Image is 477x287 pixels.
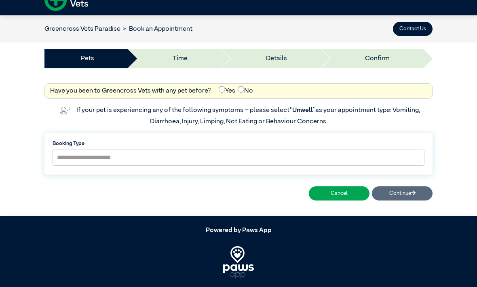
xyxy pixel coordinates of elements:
input: Yes [219,86,225,93]
a: Pets [81,54,94,63]
img: vet [57,104,72,117]
button: Cancel [309,186,369,200]
button: Contact Us [393,22,433,36]
li: Book an Appointment [120,24,192,34]
label: If your pet is experiencing any of the following symptoms – please select as your appointment typ... [76,107,421,125]
nav: breadcrumb [44,24,192,34]
h5: Powered by Paws App [44,227,433,234]
input: No [238,86,244,93]
label: Booking Type [53,140,424,148]
a: Greencross Vets Paradise [44,26,120,32]
span: “Unwell” [289,107,315,114]
label: No [238,86,253,96]
label: Yes [219,86,235,96]
label: Have you been to Greencross Vets with any pet before? [50,86,211,96]
img: PawsApp [223,246,254,279]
